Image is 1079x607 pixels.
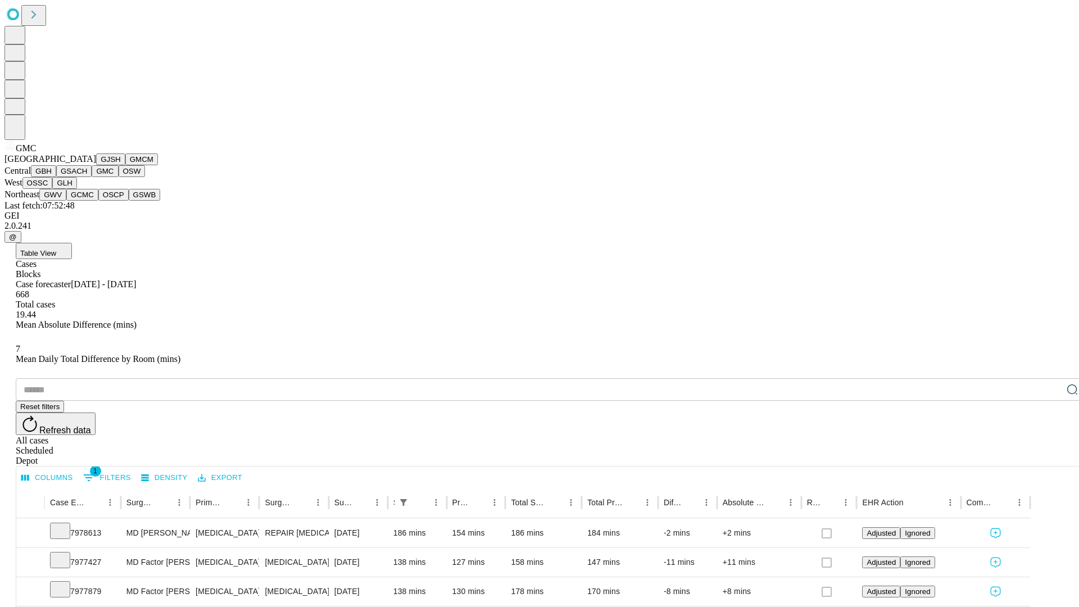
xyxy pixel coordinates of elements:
button: Menu [783,495,799,510]
button: Sort [294,495,310,510]
div: 138 mins [393,577,441,606]
button: Menu [102,495,118,510]
div: -11 mins [664,548,711,577]
span: Last fetch: 07:52:48 [4,201,75,210]
button: Menu [942,495,958,510]
span: Case forecaster [16,279,71,289]
div: 178 mins [511,577,576,606]
button: Density [138,469,191,487]
button: OSSC [22,177,53,189]
button: Adjusted [862,556,900,568]
div: 7978613 [50,519,115,547]
button: Sort [471,495,487,510]
div: +8 mins [723,577,796,606]
button: OSW [119,165,146,177]
div: 130 mins [452,577,500,606]
button: Adjusted [862,586,900,597]
span: Table View [20,249,56,257]
button: GMC [92,165,118,177]
button: Sort [547,495,563,510]
button: Sort [353,495,369,510]
div: [MEDICAL_DATA] [265,577,323,606]
div: -2 mins [664,519,711,547]
button: GJSH [96,153,125,165]
button: Menu [171,495,187,510]
button: Menu [1012,495,1027,510]
span: 1 [90,465,101,477]
button: Menu [699,495,714,510]
div: 154 mins [452,519,500,547]
span: [DATE] - [DATE] [71,279,136,289]
div: 186 mins [511,519,576,547]
button: GBH [31,165,56,177]
span: Adjusted [867,558,896,567]
span: GMC [16,143,36,153]
button: Expand [22,524,39,543]
span: [GEOGRAPHIC_DATA] [4,154,96,164]
span: Mean Daily Total Difference by Room (mins) [16,354,180,364]
button: GSACH [56,165,92,177]
button: Sort [905,495,921,510]
span: Adjusted [867,529,896,537]
span: Total cases [16,300,55,309]
div: Total Predicted Duration [587,498,623,507]
span: Ignored [905,558,930,567]
div: 7977879 [50,577,115,606]
div: Surgeon Name [126,498,155,507]
div: Scheduled In Room Duration [393,498,395,507]
span: @ [9,233,17,241]
div: 127 mins [452,548,500,577]
span: 7 [16,344,20,354]
button: Menu [310,495,326,510]
button: Show filters [396,495,411,510]
div: [DATE] [334,577,382,606]
button: Expand [22,582,39,602]
div: 147 mins [587,548,652,577]
button: OSCP [98,189,129,201]
div: +2 mins [723,519,796,547]
button: Ignored [900,527,935,539]
div: [MEDICAL_DATA] [196,519,253,547]
div: MD Factor [PERSON_NAME] [126,548,184,577]
div: MD [PERSON_NAME] [126,519,184,547]
div: 170 mins [587,577,652,606]
div: 186 mins [393,519,441,547]
div: [DATE] [334,548,382,577]
div: 7977427 [50,548,115,577]
button: Sort [683,495,699,510]
button: Select columns [19,469,76,487]
div: Absolute Difference [723,498,766,507]
div: GEI [4,211,1075,221]
div: 184 mins [587,519,652,547]
div: +11 mins [723,548,796,577]
div: REPAIR [MEDICAL_DATA] AGE [DEMOGRAPHIC_DATA] OR MORE INCARCERATED [265,519,323,547]
span: West [4,178,22,187]
div: Surgery Name [265,498,293,507]
button: Sort [225,495,241,510]
div: 1 active filter [396,495,411,510]
div: Total Scheduled Duration [511,498,546,507]
div: Surgery Date [334,498,352,507]
span: Mean Absolute Difference (mins) [16,320,137,329]
div: [MEDICAL_DATA] [196,577,253,606]
button: Sort [156,495,171,510]
button: Export [195,469,245,487]
div: Primary Service [196,498,224,507]
div: Resolved in EHR [807,498,822,507]
button: Menu [487,495,502,510]
button: Menu [241,495,256,510]
div: [DATE] [334,519,382,547]
button: Adjusted [862,527,900,539]
div: [MEDICAL_DATA] [196,548,253,577]
span: 19.44 [16,310,36,319]
button: GMCM [125,153,158,165]
span: Central [4,166,31,175]
span: Refresh data [39,425,91,435]
div: 158 mins [511,548,576,577]
div: Difference [664,498,682,507]
button: Menu [838,495,854,510]
button: Ignored [900,556,935,568]
button: Expand [22,553,39,573]
button: GWV [39,189,66,201]
button: @ [4,231,21,243]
